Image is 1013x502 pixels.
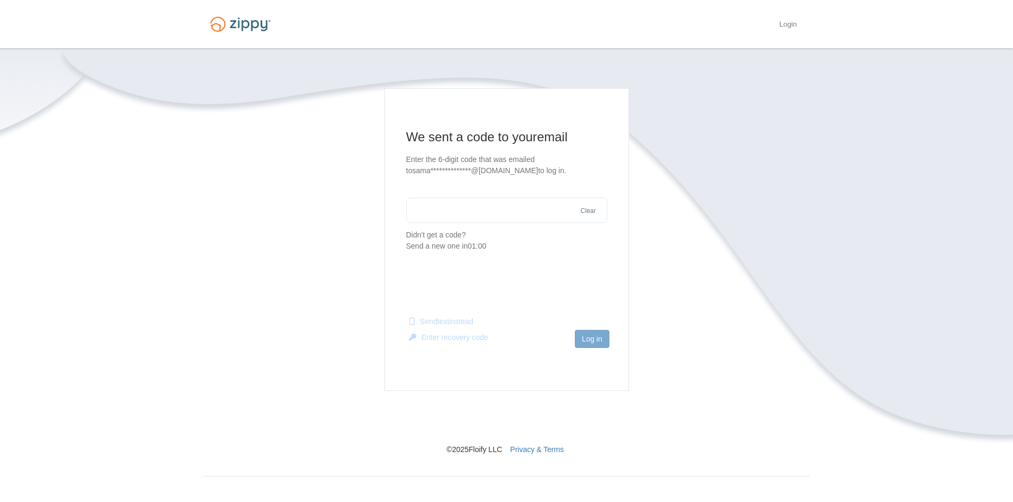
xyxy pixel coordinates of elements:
img: Logo [204,12,277,37]
button: Clear [577,206,599,216]
div: Send a new one in 01:00 [406,241,607,252]
nav: © 2025 Floify LLC [204,391,810,455]
h1: We sent a code to your email [406,129,607,146]
a: Privacy & Terms [510,445,564,454]
button: Log in [575,330,609,348]
p: Didn't get a code? [406,229,607,252]
a: Login [779,20,797,31]
p: Enter the 6-digit code that was emailed to sama**************@[DOMAIN_NAME] to log in. [406,154,607,176]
